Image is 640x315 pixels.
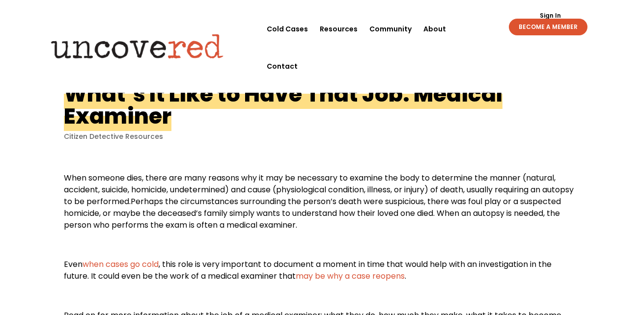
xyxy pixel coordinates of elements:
a: Citizen Detective Resources [64,131,163,141]
span: When someone dies, there are many reasons why it may be necessary to examine the body to determin... [64,172,574,207]
a: Cold Cases [267,10,308,48]
a: Contact [267,48,298,85]
a: Sign In [534,13,566,19]
a: About [423,10,446,48]
img: Uncovered logo [43,27,232,65]
span: Perhaps the circumstances surrounding the person’s death were suspicious, there was foul play or ... [64,196,561,231]
a: BECOME A MEMBER [509,19,587,35]
a: when cases go cold [83,259,159,270]
span: Even , this role is very important to document a moment in time that would help with an investiga... [64,259,552,282]
h1: What’s It Like to Have That Job: Medical Examiner [64,79,502,131]
a: Community [369,10,412,48]
a: may be why a case reopens [296,270,405,282]
a: Resources [320,10,358,48]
